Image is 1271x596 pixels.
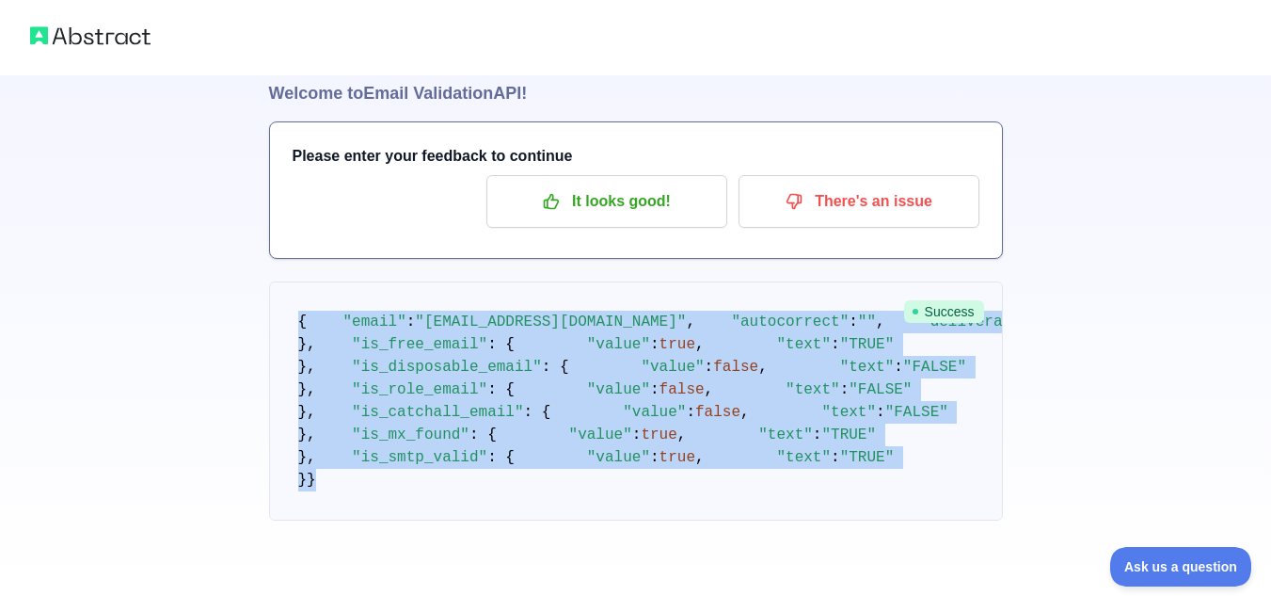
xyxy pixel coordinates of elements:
[695,449,705,466] span: ,
[731,314,849,330] span: "autocorrect"
[650,336,659,353] span: :
[623,404,686,421] span: "value"
[858,314,876,330] span: ""
[650,381,659,398] span: :
[849,381,912,398] span: "FALSE"
[293,145,979,168] h3: Please enter your feedback to continue
[659,336,695,353] span: true
[569,427,632,443] span: "value"
[758,427,813,443] span: "text"
[487,381,515,398] span: : {
[885,404,948,421] span: "FALSE"
[686,404,695,421] span: :
[740,404,750,421] span: ,
[894,359,903,376] span: :
[352,336,487,353] span: "is_free_email"
[903,359,966,376] span: "FALSE"
[352,359,542,376] span: "is_disposable_email"
[776,449,831,466] span: "text"
[786,381,840,398] span: "text"
[821,404,876,421] span: "text"
[269,80,1003,106] h1: Welcome to Email Validation API!
[587,336,650,353] span: "value"
[705,381,714,398] span: ,
[821,427,876,443] span: "TRUE"
[831,449,840,466] span: :
[487,336,515,353] span: : {
[500,185,713,217] p: It looks good!
[686,314,695,330] span: ,
[30,23,151,49] img: Abstract logo
[641,359,704,376] span: "value"
[677,427,687,443] span: ,
[542,359,569,376] span: : {
[659,381,705,398] span: false
[469,427,497,443] span: : {
[840,449,895,466] span: "TRUE"
[632,427,642,443] span: :
[739,175,979,228] button: There's an issue
[840,336,895,353] span: "TRUE"
[904,300,984,323] span: Success
[713,359,758,376] span: false
[840,381,850,398] span: :
[776,336,831,353] span: "text"
[298,314,308,330] span: {
[921,314,1066,330] span: "deliverability"
[695,336,705,353] span: ,
[753,185,965,217] p: There's an issue
[486,175,727,228] button: It looks good!
[524,404,551,421] span: : {
[650,449,659,466] span: :
[840,359,895,376] span: "text"
[415,314,686,330] span: "[EMAIL_ADDRESS][DOMAIN_NAME]"
[343,314,406,330] span: "email"
[587,449,650,466] span: "value"
[849,314,858,330] span: :
[876,404,885,421] span: :
[659,449,695,466] span: true
[813,427,822,443] span: :
[876,314,885,330] span: ,
[641,427,676,443] span: true
[831,336,840,353] span: :
[487,449,515,466] span: : {
[352,404,523,421] span: "is_catchall_email"
[587,381,650,398] span: "value"
[705,359,714,376] span: :
[352,381,487,398] span: "is_role_email"
[695,404,740,421] span: false
[352,449,487,466] span: "is_smtp_valid"
[352,427,469,443] span: "is_mx_found"
[1110,547,1252,587] iframe: Toggle Customer Support
[758,359,768,376] span: ,
[406,314,416,330] span: :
